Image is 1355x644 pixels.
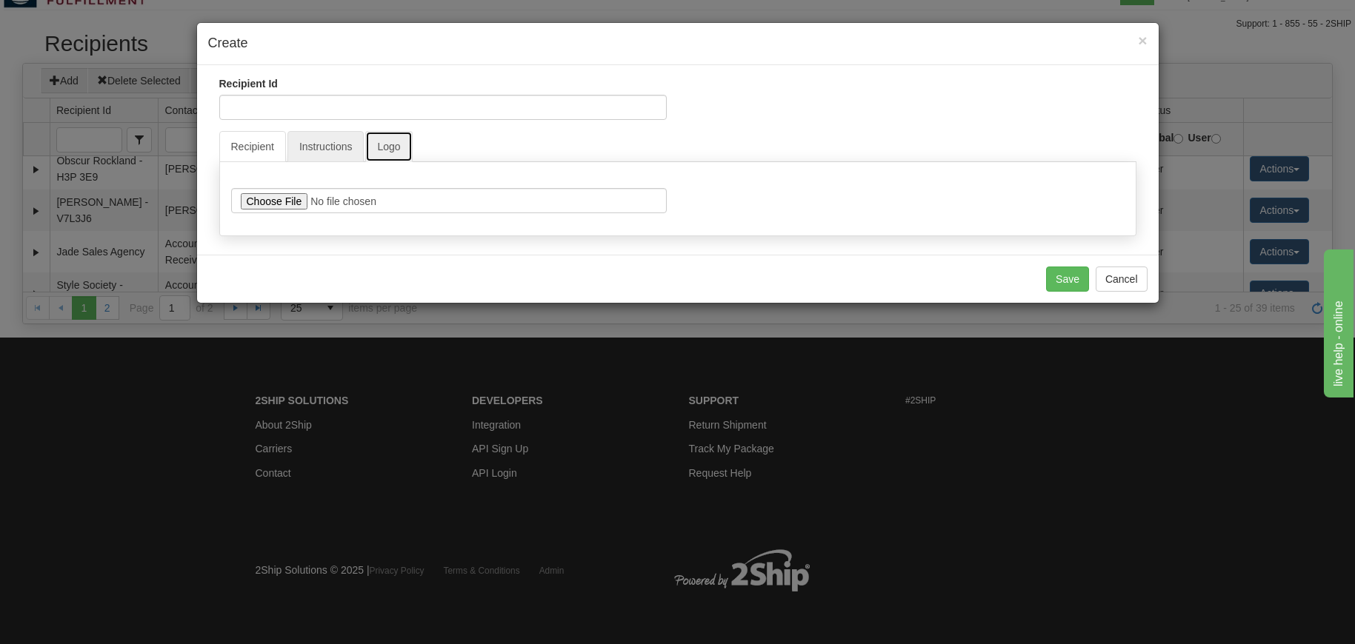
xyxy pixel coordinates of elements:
[219,76,278,91] label: Recipient Id
[1138,32,1147,49] span: ×
[365,131,412,162] a: Logo
[287,131,364,162] a: Instructions
[208,34,1148,53] h4: Create
[1046,266,1089,292] button: Save
[219,131,286,162] a: Recipient
[1321,246,1354,398] iframe: chat widget
[1096,266,1148,292] button: Cancel
[1138,33,1147,48] button: Close
[11,9,137,27] div: live help - online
